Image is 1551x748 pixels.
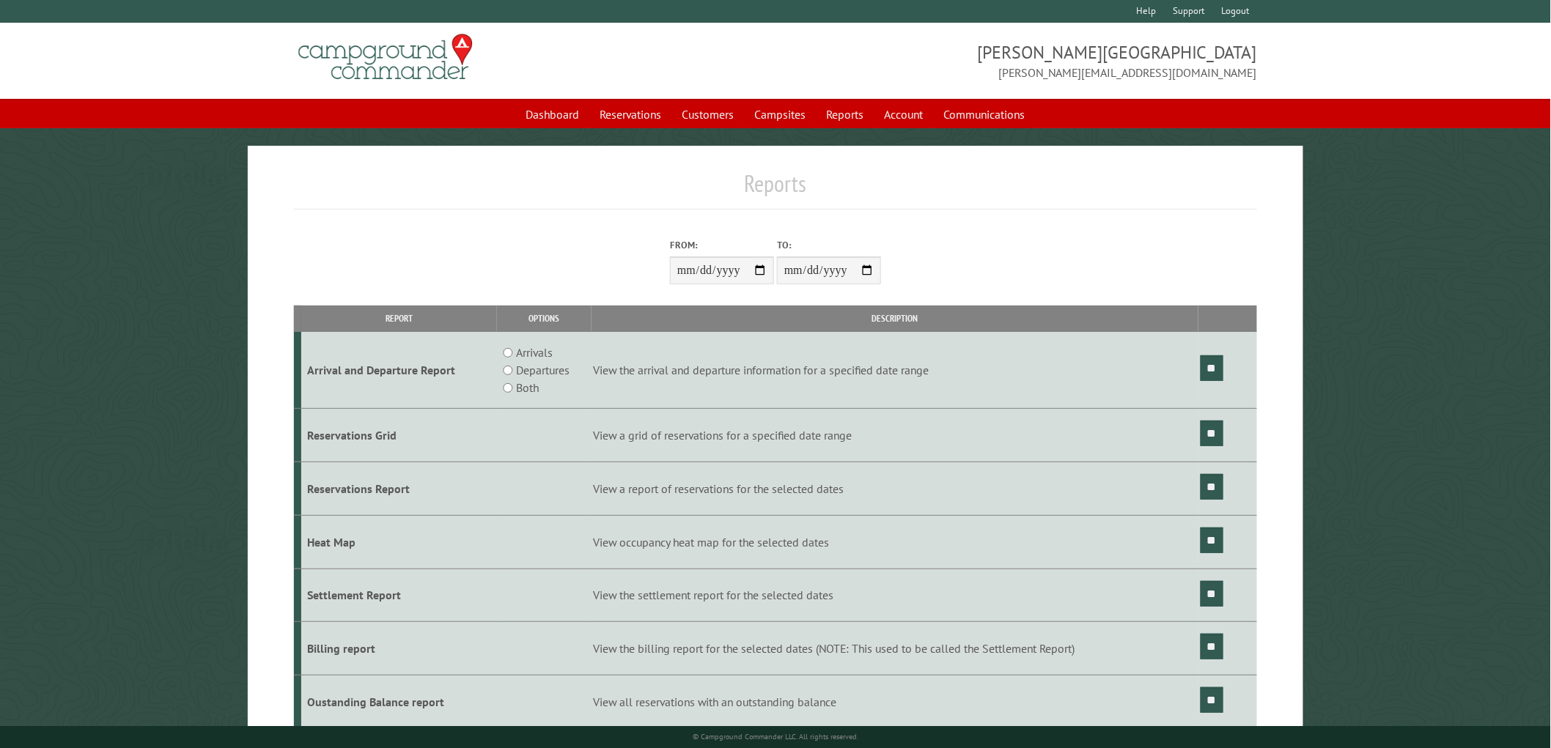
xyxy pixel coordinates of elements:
[517,379,539,396] label: Both
[876,100,932,128] a: Account
[746,100,815,128] a: Campsites
[517,100,589,128] a: Dashboard
[592,100,671,128] a: Reservations
[674,100,743,128] a: Customers
[301,332,496,409] td: Arrival and Departure Report
[592,569,1198,622] td: View the settlement report for the selected dates
[775,40,1257,81] span: [PERSON_NAME][GEOGRAPHIC_DATA] [PERSON_NAME][EMAIL_ADDRESS][DOMAIN_NAME]
[517,361,570,379] label: Departures
[592,515,1198,569] td: View occupancy heat map for the selected dates
[592,462,1198,515] td: View a report of reservations for the selected dates
[301,306,496,331] th: Report
[592,332,1198,409] td: View the arrival and departure information for a specified date range
[592,306,1198,331] th: Description
[301,462,496,515] td: Reservations Report
[818,100,873,128] a: Reports
[670,238,774,252] label: From:
[497,306,592,331] th: Options
[301,622,496,675] td: Billing report
[777,238,881,252] label: To:
[935,100,1034,128] a: Communications
[294,169,1256,210] h1: Reports
[592,675,1198,729] td: View all reservations with an outstanding balance
[693,732,858,741] small: © Campground Commander LLC. All rights reserved.
[301,569,496,622] td: Settlement Report
[294,29,477,86] img: Campground Commander
[301,409,496,462] td: Reservations Grid
[301,515,496,569] td: Heat Map
[517,344,553,361] label: Arrivals
[301,675,496,729] td: Oustanding Balance report
[592,409,1198,462] td: View a grid of reservations for a specified date range
[592,622,1198,675] td: View the billing report for the selected dates (NOTE: This used to be called the Settlement Report)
